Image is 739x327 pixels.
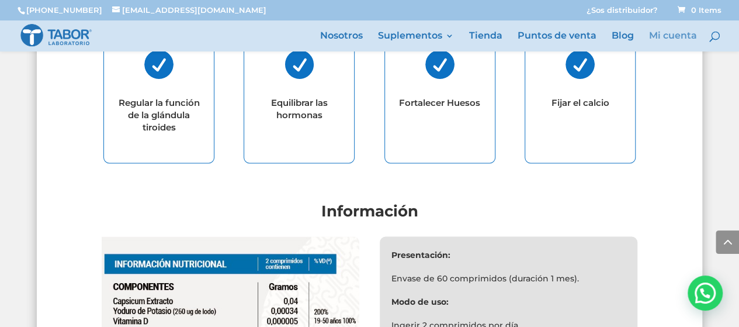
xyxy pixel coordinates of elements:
[271,97,328,121] span: Equilibrar las hormonas
[391,296,449,307] strong: Modo de uso:
[469,32,502,51] a: Tienda
[20,23,92,48] img: Laboratorio Tabor
[678,5,721,15] span: 0 Items
[587,6,658,20] a: ¿Sos distribuidor?
[321,202,418,221] strong: Información
[649,32,697,51] a: Mi cuenta
[378,32,454,51] a: Suplementos
[565,50,595,79] span: 
[391,271,626,295] p: Envase de 60 comprimidos (duración 1 mes).
[425,50,454,79] span: 
[320,32,363,51] a: Nosotros
[612,32,634,51] a: Blog
[119,97,200,133] span: Regular la función de la glándula tiroides
[675,5,721,15] a: 0 Items
[112,5,266,15] a: [EMAIL_ADDRESS][DOMAIN_NAME]
[26,5,102,15] a: [PHONE_NUMBER]
[144,50,174,79] span: 
[518,32,596,51] a: Puntos de venta
[551,97,609,108] span: Fijar el calcio
[391,250,450,260] b: Presentación:
[399,97,480,108] span: Fortalecer Huesos
[285,50,314,79] span: 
